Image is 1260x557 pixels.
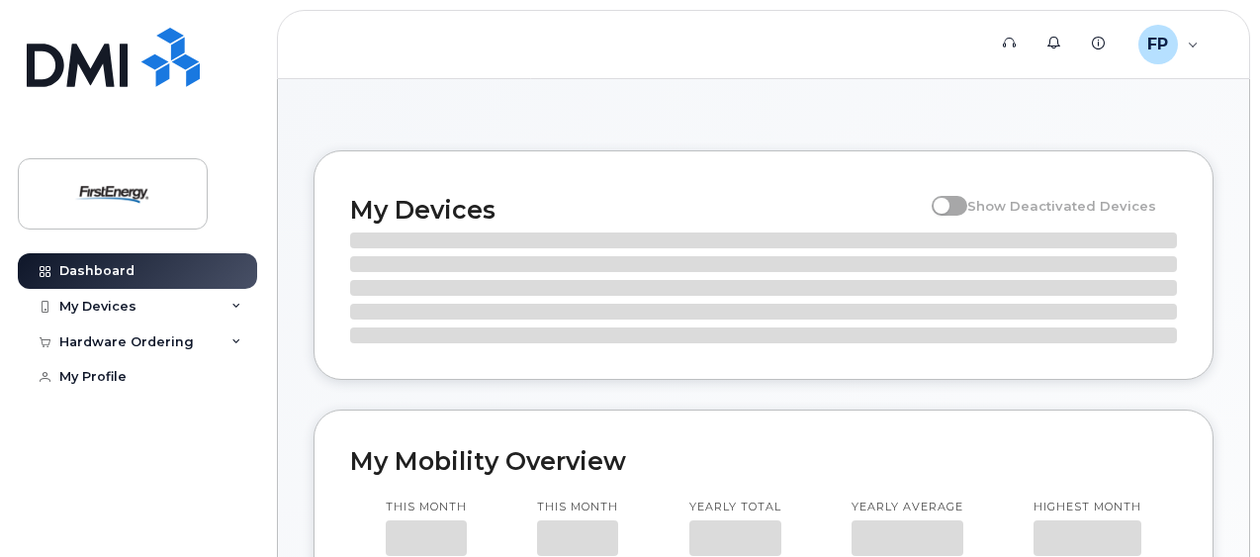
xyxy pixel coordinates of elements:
[967,198,1156,214] span: Show Deactivated Devices
[350,446,1177,476] h2: My Mobility Overview
[1034,500,1141,515] p: Highest month
[932,187,947,203] input: Show Deactivated Devices
[350,195,922,225] h2: My Devices
[689,500,781,515] p: Yearly total
[386,500,467,515] p: This month
[852,500,963,515] p: Yearly average
[537,500,618,515] p: This month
